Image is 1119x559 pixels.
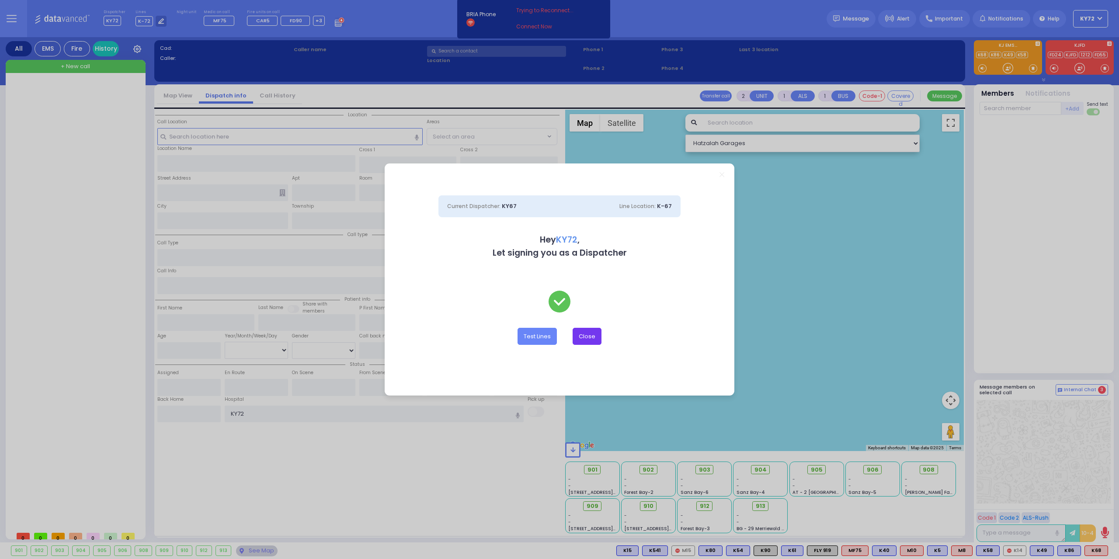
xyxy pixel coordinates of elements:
span: K-67 [657,202,672,210]
b: Hey , [540,234,580,246]
a: Close [719,172,724,177]
img: check-green.svg [549,291,570,312]
span: KY67 [502,202,517,210]
button: Test Lines [518,328,557,344]
span: Current Dispatcher: [447,202,500,210]
span: Line Location: [619,202,656,210]
button: Close [573,328,601,344]
b: Let signing you as a Dispatcher [493,247,627,259]
span: KY72 [556,234,577,246]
